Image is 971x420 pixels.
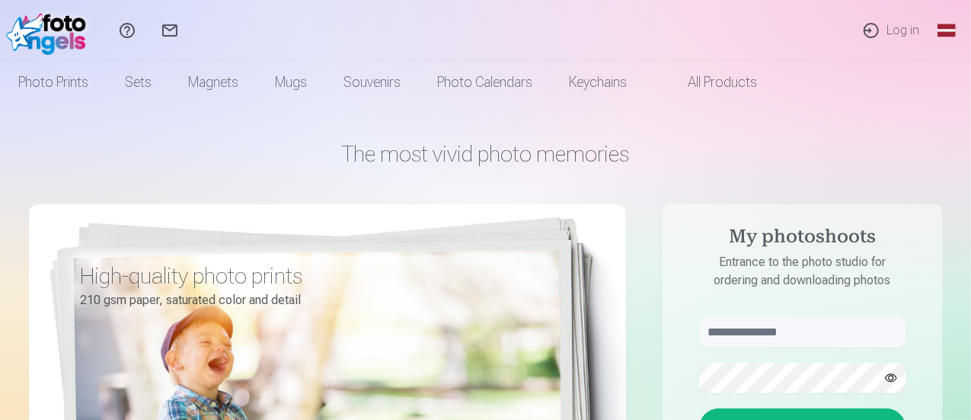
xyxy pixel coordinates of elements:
[551,61,645,104] a: Keychains
[81,262,303,289] font: High-quality photo prints
[325,61,419,104] a: Souvenirs
[343,74,401,90] font: Souvenirs
[645,61,775,104] a: All products
[342,140,629,167] font: The most vivid photo memories
[729,229,876,247] font: My photoshoots
[170,61,257,104] a: Magnets
[107,61,170,104] a: Sets
[714,255,891,287] font: Entrance to the photo studio for ordering and downloading photos
[437,74,532,90] font: Photo calendars
[886,23,919,37] font: Log in
[688,74,757,90] font: All products
[125,74,152,90] font: Sets
[188,74,238,90] font: Magnets
[257,61,325,104] a: Mugs
[569,74,627,90] font: Keychains
[6,6,94,55] img: /fa1
[18,74,88,90] font: Photo prints
[419,61,551,104] a: Photo calendars
[275,74,307,90] font: Mugs
[81,293,302,307] font: 210 gsm paper, saturated color and detail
